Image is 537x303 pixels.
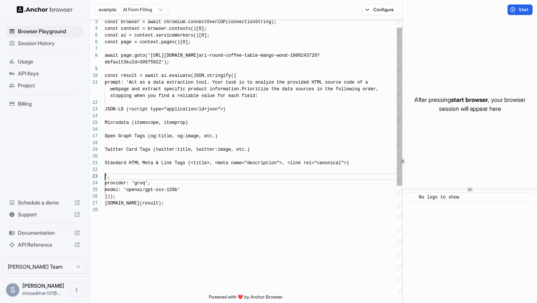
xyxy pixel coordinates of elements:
[105,19,239,25] span: const browser = await chromium.connectOverCDP(conn
[89,160,98,166] div: 21
[414,95,525,113] p: After pressing , your browser session will appear here
[89,106,98,113] div: 13
[110,87,242,92] span: webpage and extract specific product information.
[105,53,199,58] span: await page.goto('[URL][DOMAIN_NAME]
[6,25,83,37] div: Browser Playground
[18,70,80,77] span: API Keys
[239,19,277,25] span: ectionString);
[89,200,98,207] div: 27
[89,173,98,180] div: 23
[234,80,368,85] span: k is to analyze the provided HTML source code of a
[18,40,80,47] span: Session History
[419,195,459,200] span: No logs to show
[89,113,98,119] div: 14
[89,140,98,146] div: 18
[105,134,217,139] span: Open Graph Tags (og:title, og:image, etc.)
[89,72,98,79] div: 10
[105,80,234,85] span: prompt: 'Act as a data extraction tool. Your tas
[105,181,150,186] span: provider: 'groq',
[451,96,488,103] span: start browser
[22,282,64,289] span: Shezad Khan
[89,153,98,160] div: 20
[18,82,80,89] span: Project
[105,40,191,45] span: const page = context.pages()[0];
[6,239,83,251] div: API Reference
[89,146,98,153] div: 19
[105,60,169,65] span: defaultSkuId=30975922');
[89,25,98,32] div: 4
[105,187,180,193] span: model: 'openai/gpt-oss-120b'
[239,160,349,166] span: e="description">, <link rel="canonical">)
[105,26,207,31] span: const context = browser.contexts()[0];
[105,107,226,112] span: JSON-LD (<script type="application/ld+json">)
[6,197,83,209] div: Schedule a demo
[89,187,98,193] div: 25
[376,87,379,92] span: ,
[105,33,210,38] span: const ai = context.serviceWorkers()[0];
[89,166,98,173] div: 22
[89,39,98,46] div: 6
[6,79,83,91] div: Project
[89,79,98,86] div: 11
[89,119,98,126] div: 15
[89,180,98,187] div: 24
[242,87,376,92] span: Prioritize the data sources in the following order
[362,4,398,15] button: Configure
[89,126,98,133] div: 16
[6,68,83,79] div: API Keys
[110,93,244,99] span: stopping when you find a reliable value for each f
[209,294,283,303] span: Powered with ❤️ by Anchor Browser
[6,283,19,297] div: S
[89,66,98,72] div: 9
[18,229,71,237] span: Documentation
[18,199,71,206] span: Schedule a demo
[89,46,98,52] div: 7
[18,211,71,218] span: Support
[6,56,83,68] div: Usage
[17,6,73,13] img: Anchor Logo
[18,241,71,249] span: API Reference
[89,19,98,25] div: 3
[89,32,98,39] div: 5
[99,7,117,13] span: example:
[70,283,83,297] button: Open menu
[89,193,98,200] div: 26
[89,207,98,213] div: 28
[6,98,83,110] div: Billing
[89,133,98,140] div: 17
[105,174,110,179] span: ',
[89,99,98,106] div: 12
[105,194,116,199] span: }));
[105,120,188,125] span: Microdata (itemscope, itemprop)
[22,290,61,296] span: shezadkhan137@gmail.com
[519,7,529,13] span: Start
[6,209,83,221] div: Support
[6,227,83,239] div: Documentation
[105,201,164,206] span: [DOMAIN_NAME](result);
[18,58,80,65] span: Usage
[239,147,250,152] span: tc.)
[105,147,239,152] span: Twitter Card Tags (twitter:title, twitter:image, e
[409,194,413,201] span: ​
[18,28,80,35] span: Browser Playground
[18,100,80,107] span: Billing
[199,53,320,58] span: ari-round-coffee-table-mango-wood-1000243726?
[244,93,258,99] span: ield:
[89,52,98,59] div: 8
[6,37,83,49] div: Session History
[105,160,239,166] span: Standard HTML Meta & Link Tags (<title>, <meta nam
[105,73,236,78] span: const result = await ai.evaluate(JSON.stringify({
[508,4,533,15] button: Start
